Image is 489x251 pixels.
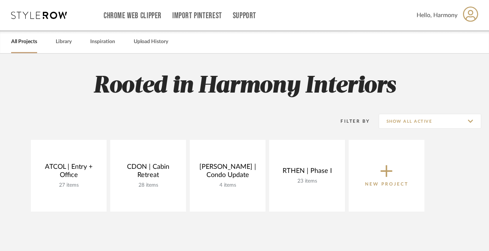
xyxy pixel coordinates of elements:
[90,37,115,47] a: Inspiration
[37,163,101,182] div: ATCOL | Entry + Office
[11,37,37,47] a: All Projects
[233,13,256,19] a: Support
[196,182,260,189] div: 4 items
[116,182,180,189] div: 28 items
[275,178,339,184] div: 23 items
[349,140,424,212] button: New Project
[116,163,180,182] div: CDON | Cabin Retreat
[417,11,457,20] span: Hello, Harmony
[134,37,168,47] a: Upload History
[331,118,370,125] div: Filter By
[196,163,260,182] div: [PERSON_NAME] | Condo Update
[56,37,72,47] a: Library
[104,13,162,19] a: Chrome Web Clipper
[275,167,339,178] div: RTHEN | Phase I
[365,180,408,188] p: New Project
[37,182,101,189] div: 27 items
[172,13,222,19] a: Import Pinterest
